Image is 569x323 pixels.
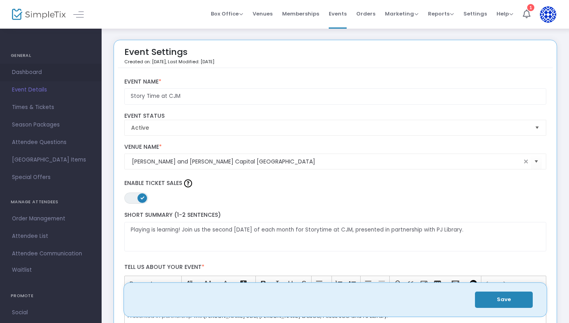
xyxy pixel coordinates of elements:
span: Paragraph [129,279,171,288]
span: Order Management [12,214,90,224]
span: Attendee List [12,231,90,241]
span: Special Offers [12,172,90,183]
button: Select [531,154,542,170]
span: Active [131,124,529,132]
label: Tell us about your event [120,259,550,276]
button: Paragraph [126,278,180,290]
span: Box Office [211,10,243,18]
span: Settings [463,4,487,24]
input: Enter Event Name [124,88,547,105]
span: Reports [428,10,454,18]
span: , Last Modified: [DATE] [166,58,214,65]
span: Short Summary (1-2 Sentences) [124,211,221,219]
h4: PROMOTE [11,288,91,304]
span: Events [329,4,347,24]
span: ON [140,196,144,200]
p: Created on: [DATE] [124,58,214,65]
label: Event Status [124,113,547,120]
span: Attendee Communication [12,249,90,259]
span: Venues [253,4,273,24]
h4: MANAGE ATTENDEES [11,194,91,210]
span: [PERSON_NAME] JCC, [PERSON_NAME] DCJCC, Pozez JCC and PJ Library [204,312,387,320]
span: Waitlist [12,266,32,274]
h4: GENERAL [11,48,91,64]
button: Save [475,292,533,308]
span: Memberships [282,4,319,24]
label: Event Name [124,78,547,86]
span: Season Packages [12,120,90,130]
span: [GEOGRAPHIC_DATA] Items [12,155,90,165]
div: 1 [527,4,534,11]
span: Dashboard [12,67,90,78]
div: Event Settings [124,44,214,68]
label: Enable Ticket Sales [124,177,547,189]
span: Help [496,10,513,18]
span: Event Details [12,85,90,95]
button: Select [532,120,543,135]
label: Venue Name [124,144,547,151]
span: Orders [356,4,375,24]
span: Social [12,307,90,318]
span: Marketing [385,10,418,18]
input: Select Venue [132,158,522,166]
span: Times & Tickets [12,102,90,113]
span: Attendee Questions [12,137,90,148]
img: question-mark [184,179,192,187]
div: Editor toolbar [124,276,547,292]
span: clear [521,157,531,166]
